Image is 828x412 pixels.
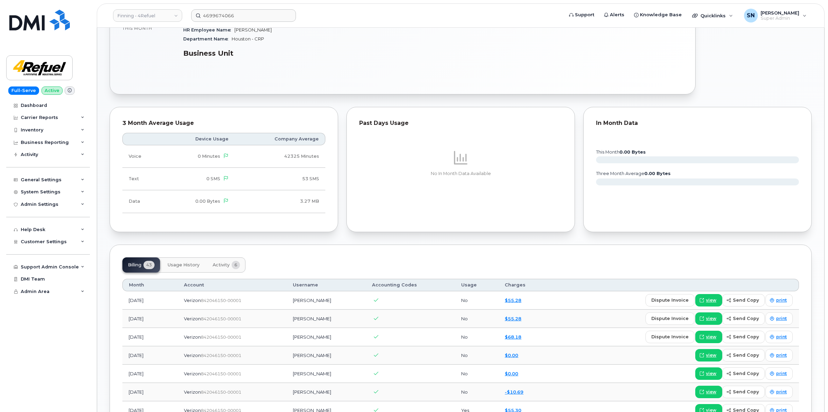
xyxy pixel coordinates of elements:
[122,346,178,365] td: [DATE]
[201,298,241,303] span: 842046150-00001
[596,171,671,176] text: three month average
[122,168,162,190] td: Text
[687,9,738,22] div: Quicklinks
[455,365,499,383] td: No
[201,335,241,340] span: 842046150-00001
[195,199,220,204] span: 0.00 Bytes
[201,316,241,321] span: 842046150-00001
[645,331,695,343] button: dispute invoice
[610,11,624,18] span: Alerts
[122,328,178,346] td: [DATE]
[287,383,366,401] td: [PERSON_NAME]
[162,133,235,145] th: Device Usage
[722,349,765,361] button: send copy
[722,386,765,398] button: send copy
[505,297,521,303] a: $55.28
[651,297,689,303] span: dispute invoice
[695,331,722,343] a: view
[287,279,366,291] th: Username
[206,176,220,181] span: 0 SMS
[122,365,178,383] td: [DATE]
[695,367,722,380] a: view
[235,145,325,168] td: 42325 Minutes
[122,279,178,291] th: Month
[596,120,799,127] div: In Month Data
[235,168,325,190] td: 53 SMS
[184,334,201,340] span: Verizon
[455,279,499,291] th: Usage
[706,297,716,303] span: view
[733,388,759,395] span: send copy
[645,312,695,325] button: dispute invoice
[798,382,823,407] iframe: Messenger Launcher
[287,346,366,365] td: [PERSON_NAME]
[287,291,366,310] td: [PERSON_NAME]
[113,9,182,22] a: Finning - 4Refuel
[722,294,765,306] button: send copy
[722,367,765,380] button: send copy
[651,315,689,322] span: dispute invoice
[505,334,521,340] a: $68.18
[183,49,429,57] h3: Business Unit
[695,349,722,361] a: view
[366,279,455,291] th: Accounting Codes
[168,262,199,268] span: Usage History
[695,386,722,398] a: view
[359,171,562,177] p: No In Month Data Available
[505,316,521,321] a: $55.28
[287,365,366,383] td: [PERSON_NAME]
[640,11,682,18] span: Knowledge Base
[695,312,722,325] a: view
[575,11,594,18] span: Support
[765,312,793,325] a: print
[564,8,599,22] a: Support
[122,190,162,213] td: Data
[287,310,366,328] td: [PERSON_NAME]
[122,310,178,328] td: [DATE]
[765,331,793,343] a: print
[232,36,264,42] span: Houston - CRP
[651,333,689,340] span: dispute invoice
[776,352,787,358] span: print
[644,171,671,176] tspan: 0.00 Bytes
[122,291,178,310] td: [DATE]
[191,9,296,22] input: Find something...
[733,352,759,358] span: send copy
[201,353,241,358] span: 842046150-00001
[706,370,716,377] span: view
[235,133,325,145] th: Company Average
[198,154,220,159] span: 0 Minutes
[183,27,234,33] span: HR Employee Name
[776,370,787,377] span: print
[629,8,687,22] a: Knowledge Base
[722,331,765,343] button: send copy
[499,279,550,291] th: Charges
[184,389,201,395] span: Verizon
[232,261,240,269] span: 6
[455,291,499,310] td: No
[213,262,230,268] span: Activity
[184,371,201,376] span: Verizon
[765,294,793,306] a: print
[776,297,787,303] span: print
[183,36,232,42] span: Department Name
[776,389,787,395] span: print
[455,310,499,328] td: No
[739,9,811,22] div: Sabrina Nguyen
[706,352,716,358] span: view
[733,370,759,377] span: send copy
[184,353,201,358] span: Verizon
[765,349,793,361] a: print
[505,389,523,395] a: -$10.69
[733,315,759,322] span: send copy
[122,383,178,401] td: [DATE]
[722,312,765,325] button: send copy
[700,13,726,18] span: Quicklinks
[747,11,755,20] span: SN
[359,120,562,127] div: Past Days Usage
[733,333,759,340] span: send copy
[201,371,241,376] span: 842046150-00001
[645,294,695,306] button: dispute invoice
[761,16,799,21] span: Super Admin
[765,367,793,380] a: print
